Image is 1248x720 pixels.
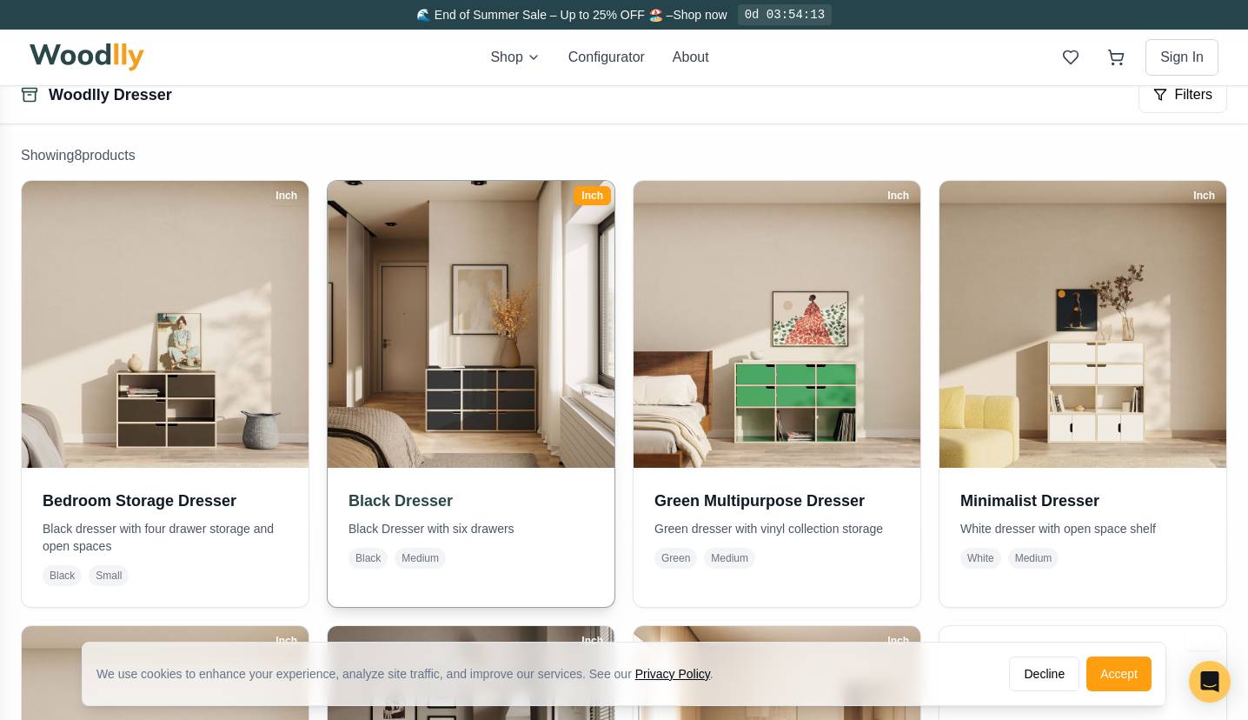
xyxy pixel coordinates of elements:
a: Privacy Policy [635,667,710,681]
span: Filters [1174,84,1212,105]
span: White [960,548,1001,569]
h3: Green Multipurpose Dresser [654,489,899,513]
div: Inch [268,186,305,205]
div: Inch [880,631,917,650]
img: Green Multipurpose Dresser [634,181,920,468]
p: White dresser with open space shelf [960,520,1205,537]
button: Decline [1009,657,1079,691]
div: Open Intercom Messenger [1189,661,1231,703]
div: 0d 03:54:13 [738,4,832,25]
button: Filters [1138,77,1227,113]
button: Shop [490,47,540,68]
p: Green dresser with vinyl collection storage [654,520,899,537]
span: Black [43,565,82,586]
div: Inch [574,186,611,205]
div: Inch [574,631,611,650]
img: Woodlly [30,43,144,71]
span: Small [89,565,129,586]
h3: Black Dresser [349,489,594,513]
div: Inch [880,186,917,205]
span: Medium [1008,548,1059,569]
img: Bedroom Storage Dresser [22,181,309,468]
span: Medium [395,548,446,569]
img: Minimalist Dresser [939,181,1226,468]
div: Inch [1185,186,1223,205]
div: Inch [268,631,305,650]
button: Sign In [1145,39,1218,76]
button: Configurator [568,47,645,68]
h3: Minimalist Dresser [960,489,1205,513]
span: 🌊 End of Summer Sale – Up to 25% OFF 🏖️ – [416,8,673,22]
div: Inch [1185,631,1223,650]
button: About [673,47,709,68]
span: Medium [704,548,755,569]
p: Showing 8 product s [21,145,1227,166]
button: Accept [1086,657,1152,691]
p: Black Dresser with six drawers [349,520,594,537]
span: Black [349,548,388,569]
a: Shop now [673,8,727,22]
h3: Bedroom Storage Dresser [43,489,288,513]
a: Woodlly Dresser [49,86,172,103]
div: We use cookies to enhance your experience, analyze site traffic, and improve our services. See our . [96,665,727,683]
span: Green [654,548,697,569]
img: Black Dresser [321,174,622,476]
p: Black dresser with four drawer storage and open spaces [43,520,288,555]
